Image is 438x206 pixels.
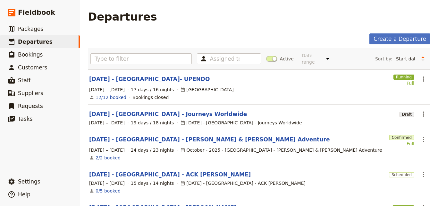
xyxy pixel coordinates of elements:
select: Sort by: [393,54,418,64]
span: Fieldbook [18,8,55,17]
a: View the bookings for this departure [96,155,121,161]
div: Full [393,80,414,86]
span: Suppliers [18,90,43,96]
span: [DATE] – [DATE] [89,147,125,153]
span: 19 days / 18 nights [131,120,174,126]
span: 24 days / 23 nights [131,147,174,153]
div: Full [389,140,414,147]
span: [DATE] – [DATE] [89,180,125,186]
span: Customers [18,64,47,71]
div: Bookings closed [132,94,169,101]
span: Tasks [18,116,33,122]
span: 15 days / 14 nights [131,180,174,186]
a: [DATE] - [GEOGRAPHIC_DATA]- UPENDO [89,75,210,83]
span: Help [18,191,30,198]
button: Actions [418,109,429,120]
input: Type to filter [90,53,192,64]
button: Change sort direction [418,54,428,64]
button: Actions [418,169,429,180]
div: [GEOGRAPHIC_DATA] [180,86,234,93]
span: Staff [18,77,31,84]
h1: Departures [88,10,157,23]
a: View the bookings for this departure [96,188,121,194]
span: 17 days / 16 nights [131,86,174,93]
a: [DATE] - [GEOGRAPHIC_DATA] - ACK [PERSON_NAME] [89,171,251,178]
div: October - 2025 - [GEOGRAPHIC_DATA] - [PERSON_NAME] & [PERSON_NAME] Adventure [180,147,382,153]
span: Draft [400,112,414,117]
div: [DATE] - [GEOGRAPHIC_DATA] - ACK [PERSON_NAME] [180,180,306,186]
span: Departures [18,39,53,45]
span: Bookings [18,51,43,58]
span: Active [280,56,294,62]
a: [DATE] - [GEOGRAPHIC_DATA] - [PERSON_NAME] & [PERSON_NAME] Adventure [89,136,330,143]
div: [DATE] - [GEOGRAPHIC_DATA] - Journeys Worldwide [180,120,302,126]
span: Confirmed [389,135,414,140]
span: Requests [18,103,43,109]
a: View the bookings for this departure [96,94,126,101]
a: Create a Departure [369,33,430,44]
span: Scheduled [389,172,414,177]
span: [DATE] – [DATE] [89,120,125,126]
button: Actions [418,74,429,85]
span: [DATE] – [DATE] [89,86,125,93]
button: Actions [418,134,429,145]
input: Assigned to [210,55,240,63]
span: Settings [18,178,40,185]
a: [DATE] - [GEOGRAPHIC_DATA] - Journeys Worldwide [89,110,247,118]
span: Packages [18,26,43,32]
span: Running [393,75,414,80]
span: Sort by: [375,56,392,62]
